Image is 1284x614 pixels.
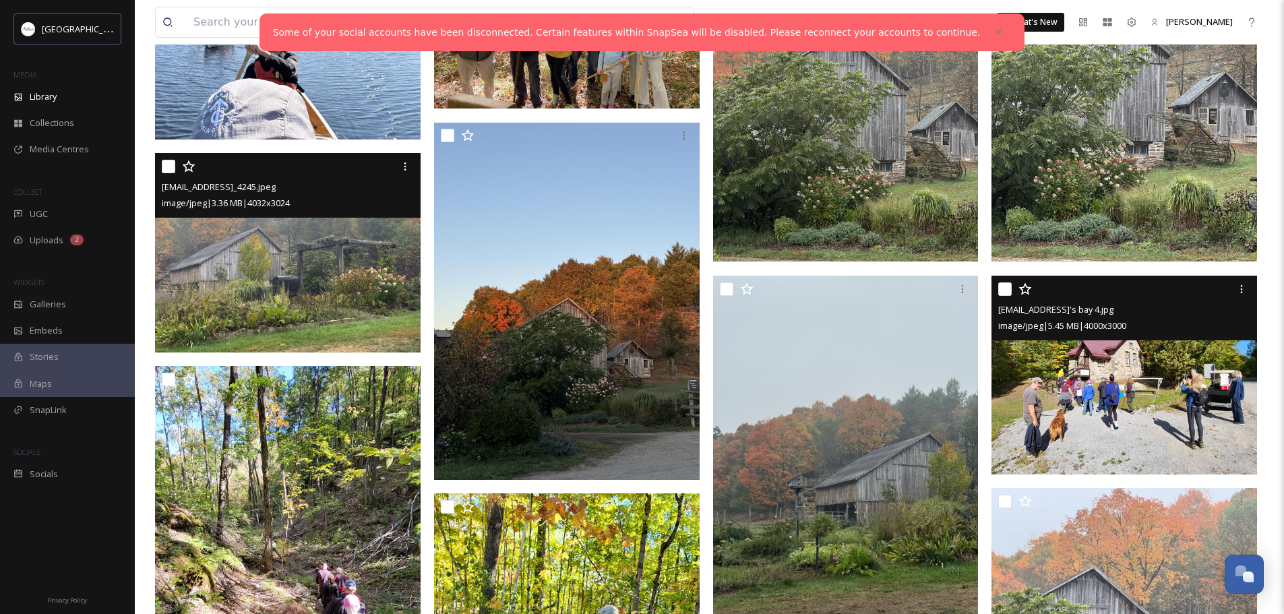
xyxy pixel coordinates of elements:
span: [PERSON_NAME] [1166,16,1233,28]
span: COLLECT [13,187,42,197]
a: Privacy Policy [48,591,87,607]
span: MEDIA [13,69,37,80]
span: [GEOGRAPHIC_DATA] [42,22,127,35]
span: Maps [30,377,52,390]
span: Uploads [30,234,63,247]
span: SOCIALS [13,447,40,457]
span: Stories [30,350,59,363]
span: Media Centres [30,143,89,156]
span: Privacy Policy [48,596,87,605]
a: What's New [997,13,1064,32]
a: Some of your social accounts have been disconnected. Certain features within SnapSea will be disa... [273,26,981,40]
span: SnapLink [30,404,67,417]
span: [EMAIL_ADDRESS]_4245.jpeg [162,181,276,193]
span: [EMAIL_ADDRESS]'s bay 4.jpg [998,303,1113,315]
span: Embeds [30,324,63,337]
span: WIDGETS [13,277,44,287]
button: Open Chat [1225,555,1264,594]
input: Search your library [187,7,559,37]
span: Library [30,90,57,103]
img: Frame%2013.png [22,22,35,36]
a: [PERSON_NAME] [1144,9,1240,35]
img: ext_1758846917.493315_info@killarastation.com-IMG_4245.jpeg [155,153,421,352]
span: Socials [30,468,58,481]
a: View all files [608,9,687,35]
span: image/jpeg | 3.36 MB | 4032 x 3024 [162,197,290,209]
span: UGC [30,208,48,220]
span: Galleries [30,298,66,311]
img: ext_1758838900.426466_barrieinthehighlands@gmail.com-miner's bay 4.jpg [991,276,1257,475]
span: Collections [30,117,74,129]
img: ext_1758846916.062996_info@killarastation.com-IMG_4185.jpeg [434,123,702,480]
span: image/jpeg | 5.45 MB | 4000 x 3000 [998,319,1126,332]
div: 2 [70,235,84,245]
